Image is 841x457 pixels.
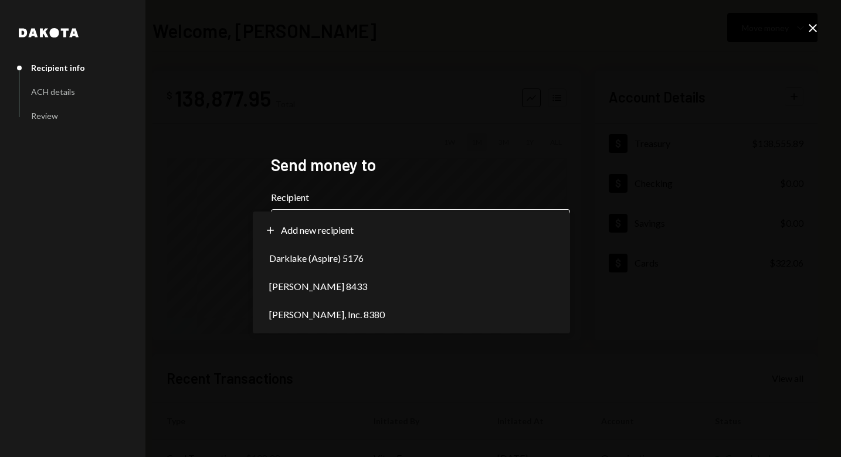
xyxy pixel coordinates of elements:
[281,223,354,237] span: Add new recipient
[31,111,58,121] div: Review
[31,87,75,97] div: ACH details
[269,279,367,294] span: [PERSON_NAME] 8433
[271,190,570,204] label: Recipient
[269,251,364,265] span: Darklake (Aspire) 5176
[31,63,85,73] div: Recipient info
[271,209,570,242] button: Recipient
[269,308,385,322] span: [PERSON_NAME], Inc. 8380
[271,154,570,176] h2: Send money to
